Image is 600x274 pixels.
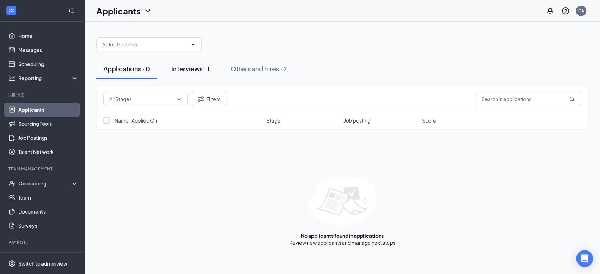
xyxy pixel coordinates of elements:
[8,166,77,172] div: Team Management
[18,190,78,204] a: Team
[561,7,570,15] svg: QuestionInfo
[18,145,78,159] a: Talent Network
[576,250,593,267] div: Open Intercom Messenger
[109,95,173,103] input: All Stages
[18,29,78,43] a: Home
[569,96,575,102] svg: MagnifyingGlass
[18,74,79,81] div: Reporting
[18,117,78,131] a: Sourcing Tools
[476,92,581,106] input: Search in applications
[115,117,157,124] span: Name · Applied On
[18,103,78,117] a: Applicants
[578,8,584,14] div: CA
[171,64,209,73] div: Interviews · 1
[231,64,287,73] div: Offers and hires · 2
[18,43,78,57] a: Messages
[18,180,72,187] div: Onboarding
[8,260,15,267] svg: Settings
[176,96,182,102] svg: ChevronDown
[546,7,554,15] svg: Notifications
[18,204,78,218] a: Documents
[8,74,15,81] svg: Analysis
[266,117,280,124] span: Stage
[102,40,187,48] input: All Job Postings
[18,250,78,264] a: PayrollExternalLink
[308,178,376,225] img: empty-state
[68,7,75,14] svg: Collapse
[8,240,77,246] div: Payroll
[190,41,196,47] svg: ChevronDown
[289,239,395,246] div: Review new applicants and manage next steps
[96,5,141,17] h1: Applicants
[18,57,78,71] a: Scheduling
[422,117,436,124] span: Score
[18,131,78,145] a: Job Postings
[8,180,15,187] svg: UserCheck
[143,7,152,15] svg: ChevronDown
[196,95,205,103] svg: Filter
[344,117,370,124] span: Job posting
[18,260,67,267] div: Switch to admin view
[8,7,15,14] svg: WorkstreamLogo
[18,218,78,233] a: Surveys
[191,92,226,106] button: Filter Filters
[103,64,150,73] div: Applications · 0
[8,92,77,98] div: Hiring
[301,232,384,239] div: No applicants found in applications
